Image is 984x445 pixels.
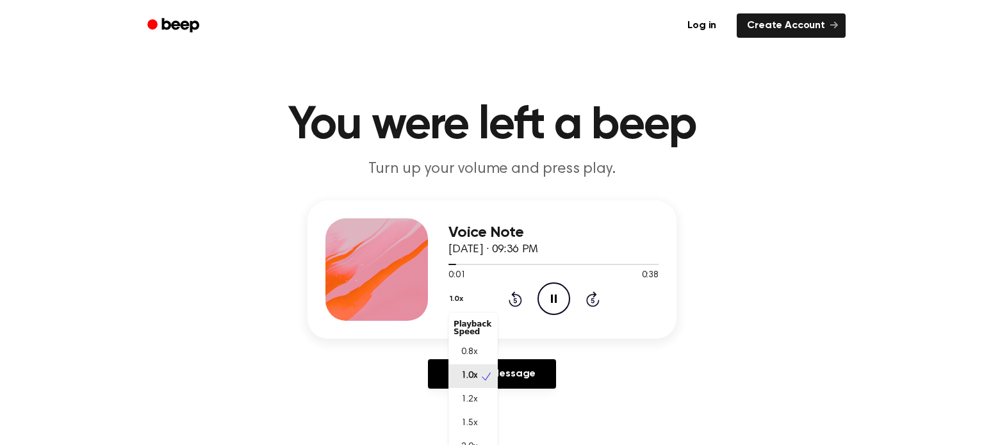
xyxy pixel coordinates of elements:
span: 0.8x [461,346,477,359]
div: Playback Speed [448,315,498,341]
span: 1.0x [461,369,477,383]
button: 1.0x [448,288,468,310]
span: 1.5x [461,417,477,430]
span: 1.2x [461,393,477,407]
